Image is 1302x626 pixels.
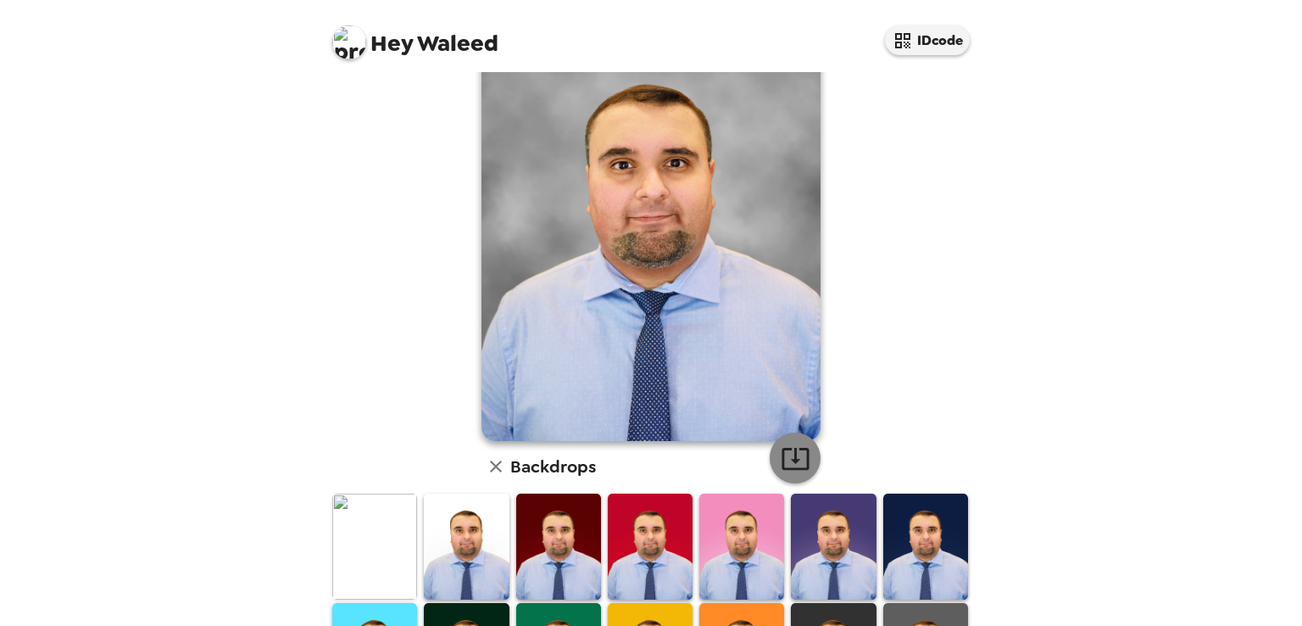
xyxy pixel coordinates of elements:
[370,28,413,59] span: Hey
[332,25,366,59] img: profile pic
[885,25,970,55] button: IDcode
[332,17,498,55] span: Waleed
[510,453,596,480] h6: Backdrops
[481,17,821,441] img: user
[332,494,417,600] img: Original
